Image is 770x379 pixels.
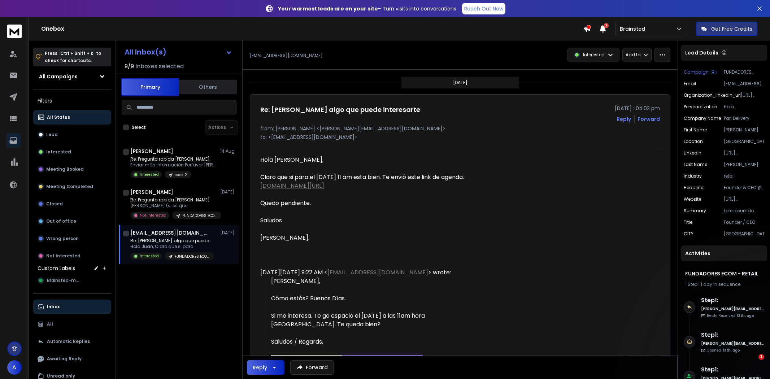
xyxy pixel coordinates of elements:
[46,149,71,155] p: Interested
[620,25,648,32] p: Brainsted
[130,238,214,244] p: Re: [PERSON_NAME] algo que puede
[615,105,660,112] p: [DATE] : 04:02 pm
[724,81,764,87] p: [EMAIL_ADDRESS][DOMAIN_NAME]
[7,360,22,375] button: A
[130,156,217,162] p: Re: Pregunta rapida [PERSON_NAME]
[626,52,640,58] p: Add to
[684,69,717,75] button: Campaign
[130,203,217,209] p: [PERSON_NAME] (si es que
[46,132,58,138] p: Lead
[741,92,764,98] p: [URL][DOMAIN_NAME]
[684,185,703,191] p: headline
[130,197,217,203] p: Re: Pregunta rapida [PERSON_NAME]
[33,110,111,125] button: All Status
[7,25,22,38] img: logo
[271,294,471,303] div: Cómo estás? Buenos Días.
[462,3,505,14] a: Reach Out Now
[125,62,134,71] span: 9 / 9
[278,5,378,12] strong: Your warmest leads are on your site
[47,356,82,362] p: Awaiting Reply
[175,254,209,259] p: FUNDADORES ECOM - RETAIL
[33,96,111,106] h3: Filters
[684,162,707,167] p: Last Name
[724,127,764,133] p: [PERSON_NAME]
[38,265,75,272] h3: Custom Labels
[45,50,101,64] p: Press to check for shortcuts.
[46,166,84,172] p: Meeting Booked
[135,62,184,71] h3: Inboxes selected
[33,179,111,194] button: Meeting Completed
[684,127,707,133] p: First Name
[327,268,428,276] a: [EMAIL_ADDRESS][DOMAIN_NAME]
[290,360,334,375] button: Forward
[724,116,764,121] p: Pari Delivery
[684,116,721,121] p: Company Name
[711,25,752,32] p: Get Free Credits
[684,104,717,110] p: Personalization
[724,231,764,237] p: [GEOGRAPHIC_DATA]
[260,156,471,164] div: Hola [PERSON_NAME],
[220,189,236,195] p: [DATE]
[250,53,323,58] p: [EMAIL_ADDRESS][DOMAIN_NAME]
[701,296,764,305] h6: Step 1 :
[33,162,111,177] button: Meeting Booked
[247,360,284,375] button: Reply
[696,22,757,36] button: Get Free Credits
[260,182,324,190] a: [DOMAIN_NAME][URL]
[278,5,456,12] p: – Turn visits into conversations
[685,282,763,287] div: |
[119,45,238,59] button: All Inbox(s)
[724,162,764,167] p: [PERSON_NAME]
[604,23,609,28] span: 2
[260,134,660,141] p: to: <[EMAIL_ADDRESS][DOMAIN_NAME]>
[453,80,467,86] p: [DATE]
[271,337,471,346] div: Saludos / Regards,
[33,334,111,349] button: Automatic Replies
[724,104,764,110] p: Hola [PERSON_NAME]. Vi que Pari apuesta por alianzas con apps como Rappi y Didi Food, y me record...
[758,354,764,360] span: 1
[33,273,111,288] button: Brainsted-man
[59,49,94,57] span: Ctrl + Shift + k
[260,234,471,242] div: [PERSON_NAME].
[617,116,631,123] button: Reply
[46,236,79,241] p: Wrong person
[724,185,764,191] p: Founder & CEO @ PARI Delivery | Startup Builder | Serial Entrepreneur 🚀🚀
[121,78,179,96] button: Primary
[685,281,697,287] span: 1 Step
[130,148,173,155] h1: [PERSON_NAME]
[47,321,53,327] p: All
[684,69,709,75] p: Campaign
[140,172,159,177] p: Interested
[684,173,702,179] p: industry
[684,92,741,98] p: organization_linkedin_url
[179,79,237,95] button: Others
[41,25,583,33] h1: Onebox
[125,48,166,56] h1: All Inbox(s)
[46,201,63,207] p: Closed
[638,116,660,123] div: Forward
[271,277,471,286] div: [PERSON_NAME],
[684,81,696,87] p: Email
[701,365,764,374] h6: Step 1 :
[182,213,217,218] p: FUNDADORES ECOM - RETAIL
[684,219,692,225] p: title
[132,125,146,130] label: Select
[681,245,767,261] div: Activities
[260,125,660,132] p: from: [PERSON_NAME] <[PERSON_NAME][EMAIL_ADDRESS][DOMAIN_NAME]>
[47,278,81,283] span: Brainsted-man
[33,352,111,366] button: Awaiting Reply
[253,364,267,371] div: Reply
[33,145,111,159] button: Interested
[47,373,75,379] p: Unread only
[46,253,81,259] p: Not Interested
[220,148,236,154] p: 14 Aug
[39,73,78,80] h1: All Campaigns
[684,196,701,202] p: website
[47,339,90,344] p: Automatic Replies
[46,218,76,224] p: Out of office
[724,208,764,214] p: Lore ipsumdo sitametc Adip, e seddoeiu temporin utlabor etdolor ma aliquaeni adminimve quis nostr...
[47,114,70,120] p: All Status
[33,231,111,246] button: Wrong person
